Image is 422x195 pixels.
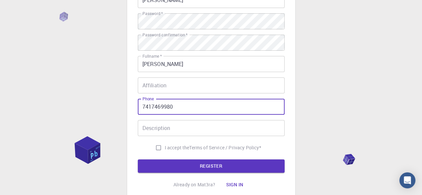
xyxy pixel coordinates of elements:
span: I accept the [165,144,189,151]
label: Phone [142,96,154,102]
p: Terms of Service / Privacy Policy * [189,144,261,151]
div: Open Intercom Messenger [399,172,415,188]
label: Fullname [142,53,162,59]
label: Password [142,11,163,16]
p: Already on Mat3ra? [173,181,216,188]
button: REGISTER [138,159,285,173]
button: Sign in [221,178,249,191]
label: Password confirmation [142,32,187,38]
a: Terms of Service / Privacy Policy* [189,144,261,151]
